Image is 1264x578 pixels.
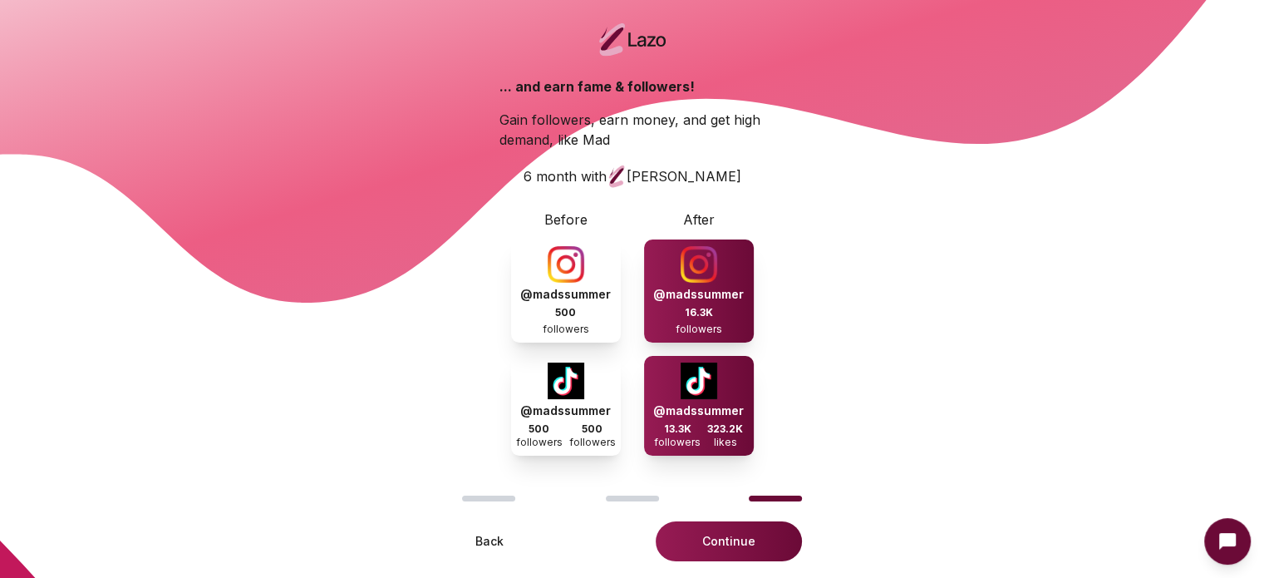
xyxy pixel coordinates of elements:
p: 323.2K [707,422,743,436]
p: 6 month with [524,166,607,186]
p: Gain followers, earn money, and get high demand, like Mad [499,110,765,150]
p: 500 [555,306,576,319]
p: followers [654,436,701,449]
p: followers [676,323,722,336]
p: 13.3K [654,422,701,436]
p: likes [707,436,743,449]
p: @madssummer [653,403,744,419]
p: followers [569,436,616,449]
p: @madssummer [653,286,744,303]
p: Before [544,210,588,230]
p: 500 [516,422,563,436]
button: Continue [656,521,802,561]
p: followers [516,436,563,449]
p: @madssummer [520,403,611,419]
p: ... and earn fame & followers! [499,77,765,96]
button: Back [462,521,517,561]
p: 16.3K [685,306,713,319]
p: @madssummer [520,286,611,303]
p: followers [543,323,589,336]
div: [PERSON_NAME] [499,163,765,190]
button: Open Intercom messenger [1204,518,1251,565]
p: After [683,210,715,230]
p: 500 [569,422,616,436]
